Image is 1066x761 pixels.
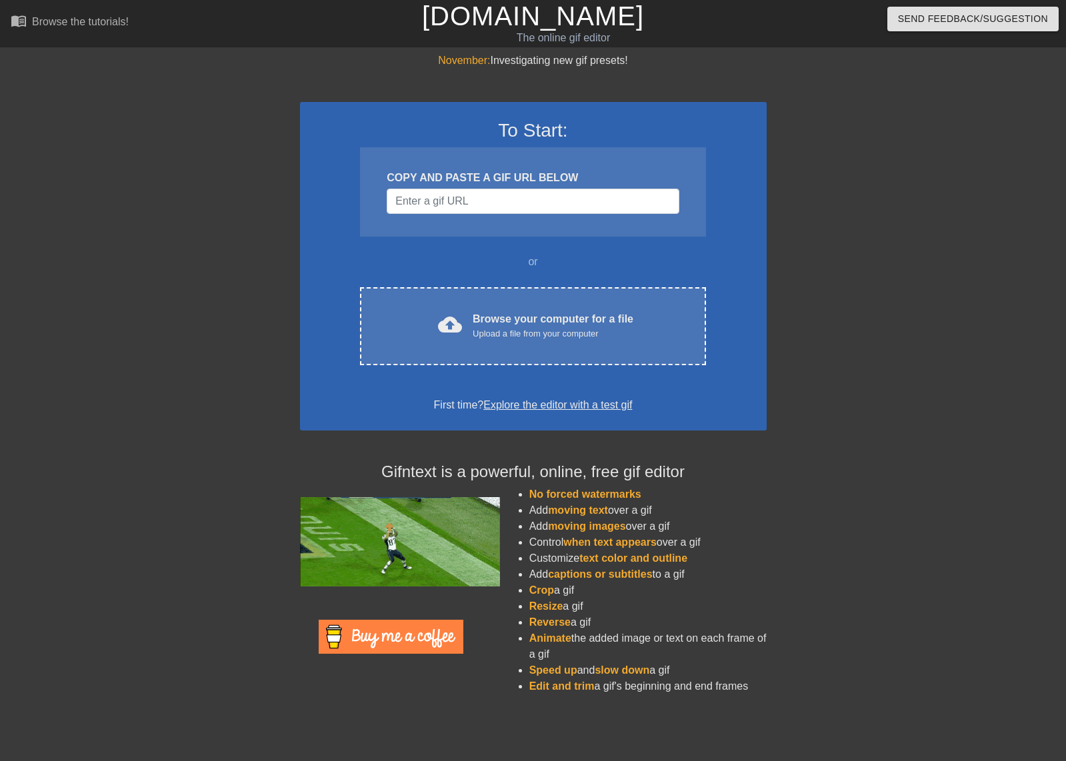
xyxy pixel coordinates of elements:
[483,399,632,410] a: Explore the editor with a test gif
[11,13,27,29] span: menu_book
[529,518,767,534] li: Add over a gif
[529,630,767,662] li: the added image or text on each frame of a gif
[32,16,129,27] div: Browse the tutorials!
[422,1,644,31] a: [DOMAIN_NAME]
[595,664,649,676] span: slow down
[529,582,767,598] li: a gif
[387,170,679,186] div: COPY AND PASTE A GIF URL BELOW
[529,600,563,612] span: Resize
[529,614,767,630] li: a gif
[529,616,571,628] span: Reverse
[529,662,767,678] li: and a gif
[362,30,765,46] div: The online gif editor
[898,11,1048,27] span: Send Feedback/Suggestion
[529,534,767,550] li: Control over a gif
[529,502,767,518] li: Add over a gif
[387,189,679,214] input: Username
[438,55,490,66] span: November:
[317,119,749,142] h3: To Start:
[563,536,657,548] span: when text appears
[300,497,500,586] img: football_small.gif
[529,680,595,692] span: Edit and trim
[335,254,732,270] div: or
[317,397,749,413] div: First time?
[529,550,767,566] li: Customize
[548,504,608,516] span: moving text
[529,664,577,676] span: Speed up
[548,568,652,580] span: captions or subtitles
[529,566,767,582] li: Add to a gif
[529,632,571,644] span: Animate
[300,462,767,482] h4: Gifntext is a powerful, online, free gif editor
[887,7,1059,31] button: Send Feedback/Suggestion
[529,488,641,500] span: No forced watermarks
[529,584,554,596] span: Crop
[529,598,767,614] li: a gif
[473,311,633,341] div: Browse your computer for a file
[438,313,462,337] span: cloud_upload
[548,520,625,532] span: moving images
[529,678,767,694] li: a gif's beginning and end frames
[579,552,687,564] span: text color and outline
[319,620,463,654] img: Buy Me A Coffee
[11,13,129,33] a: Browse the tutorials!
[300,53,767,69] div: Investigating new gif presets!
[473,327,633,341] div: Upload a file from your computer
